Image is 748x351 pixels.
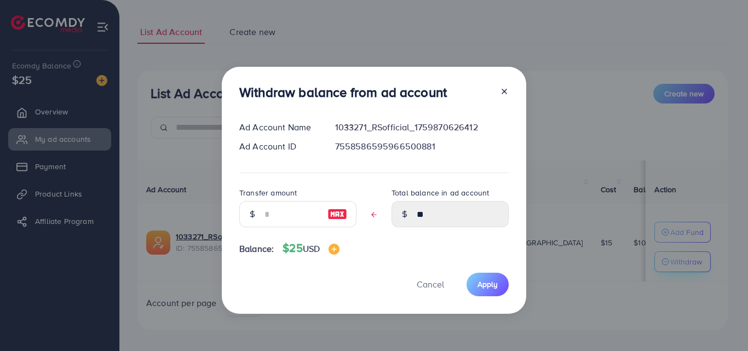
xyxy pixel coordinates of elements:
div: Ad Account ID [231,140,326,153]
div: 7558586595966500881 [326,140,517,153]
div: Ad Account Name [231,121,326,134]
span: Cancel [417,278,444,290]
button: Apply [467,273,509,296]
span: Balance: [239,243,274,255]
h4: $25 [283,241,340,255]
div: 1033271_RSofficial_1759870626412 [326,121,517,134]
span: Apply [477,279,498,290]
img: image [327,208,347,221]
h3: Withdraw balance from ad account [239,84,447,100]
label: Transfer amount [239,187,297,198]
label: Total balance in ad account [392,187,489,198]
img: image [329,244,340,255]
button: Cancel [403,273,458,296]
span: USD [303,243,320,255]
iframe: Chat [701,302,740,343]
